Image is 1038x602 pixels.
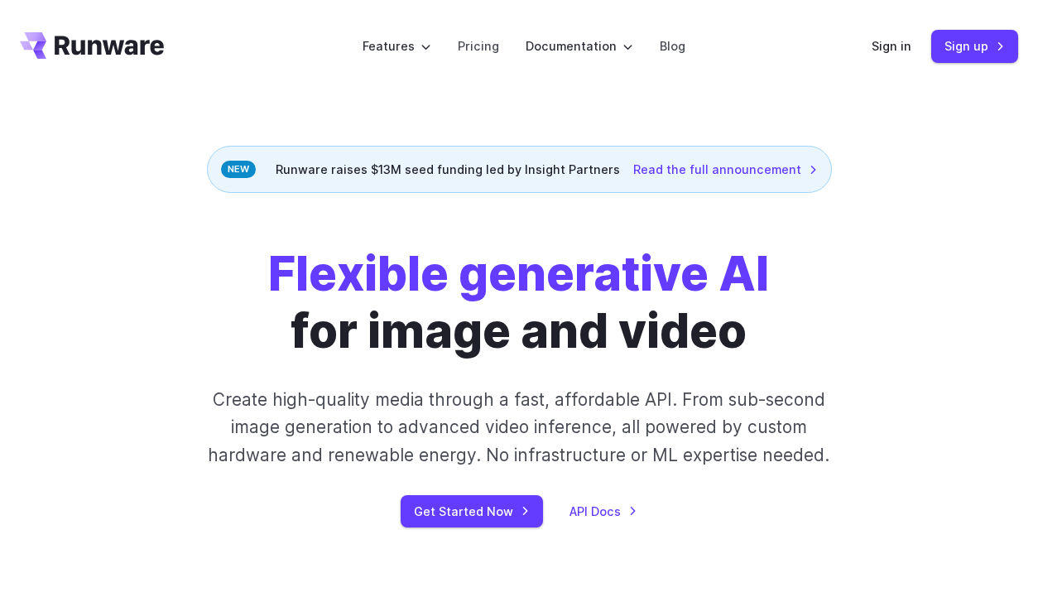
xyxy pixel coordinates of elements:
a: Pricing [458,36,499,55]
a: Blog [660,36,685,55]
label: Documentation [526,36,633,55]
a: Sign in [872,36,911,55]
a: Sign up [931,30,1018,62]
a: API Docs [569,502,637,521]
strong: Flexible generative AI [268,245,769,302]
label: Features [363,36,431,55]
a: Read the full announcement [633,160,818,179]
a: Go to / [20,32,164,59]
div: Runware raises $13M seed funding led by Insight Partners [207,146,832,193]
a: Get Started Now [401,495,543,527]
p: Create high-quality media through a fast, affordable API. From sub-second image generation to adv... [199,386,839,469]
h1: for image and video [268,246,769,359]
